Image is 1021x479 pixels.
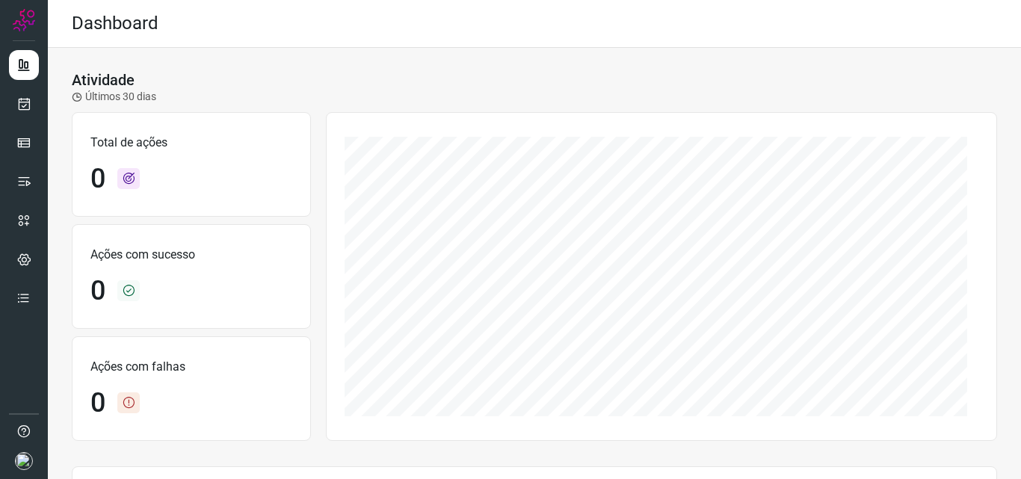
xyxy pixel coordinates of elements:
[13,9,35,31] img: Logo
[90,246,292,264] p: Ações com sucesso
[90,163,105,195] h1: 0
[90,275,105,307] h1: 0
[90,387,105,419] h1: 0
[72,89,156,105] p: Últimos 30 dias
[90,358,292,376] p: Ações com falhas
[72,13,158,34] h2: Dashboard
[72,71,135,89] h3: Atividade
[90,134,292,152] p: Total de ações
